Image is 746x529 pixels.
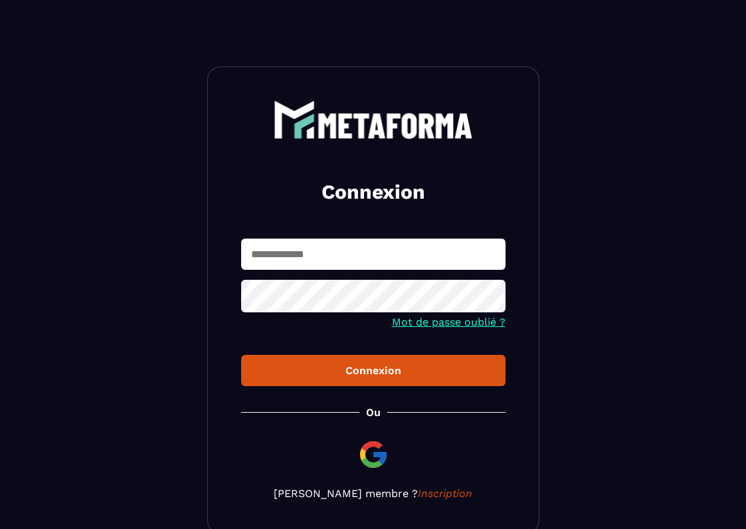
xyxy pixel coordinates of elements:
[241,487,506,500] p: [PERSON_NAME] membre ?
[257,179,490,205] h2: Connexion
[418,487,472,500] a: Inscription
[392,316,506,328] a: Mot de passe oublié ?
[252,364,495,377] div: Connexion
[241,355,506,386] button: Connexion
[274,100,473,139] img: logo
[241,100,506,139] a: logo
[357,439,389,471] img: google
[366,406,381,419] p: Ou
